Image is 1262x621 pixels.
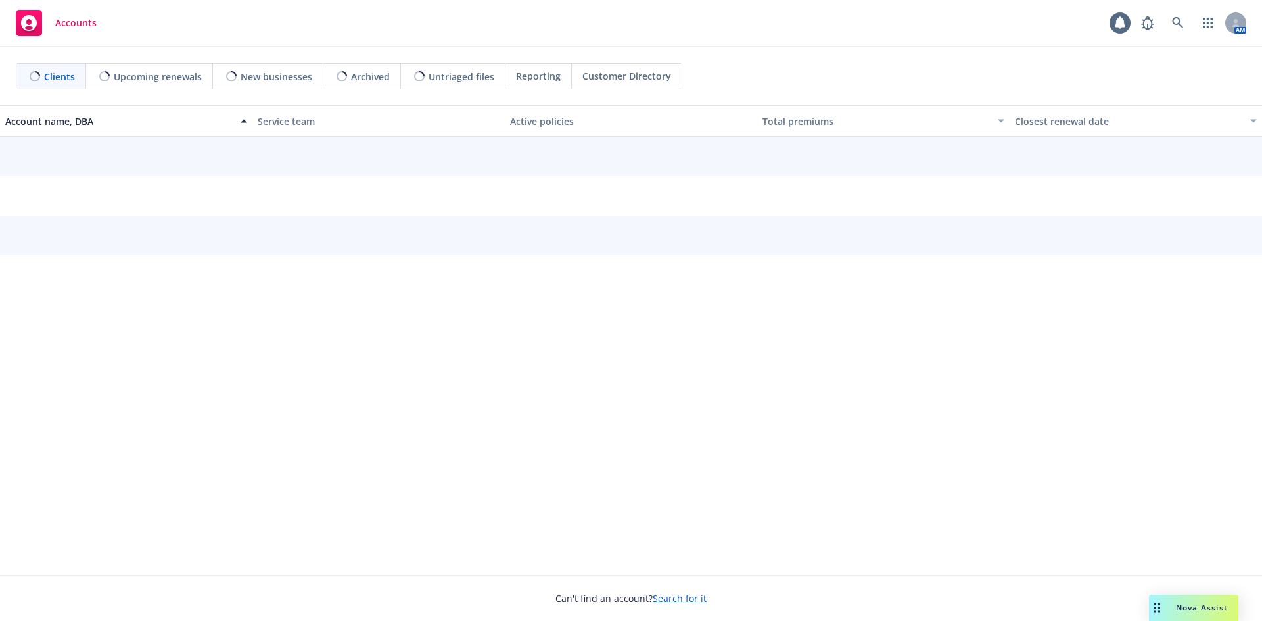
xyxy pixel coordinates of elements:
div: Active policies [510,114,752,128]
span: Customer Directory [582,69,671,83]
div: Service team [258,114,500,128]
span: Can't find an account? [555,591,707,605]
button: Total premiums [757,105,1010,137]
span: Accounts [55,18,97,28]
div: Account name, DBA [5,114,233,128]
span: Nova Assist [1176,602,1228,613]
a: Search for it [653,592,707,605]
a: Report a Bug [1134,10,1161,36]
button: Closest renewal date [1010,105,1262,137]
span: Upcoming renewals [114,70,202,83]
span: Archived [351,70,390,83]
a: Accounts [11,5,102,41]
button: Nova Assist [1149,595,1238,621]
button: Service team [252,105,505,137]
span: Reporting [516,69,561,83]
button: Active policies [505,105,757,137]
div: Closest renewal date [1015,114,1242,128]
a: Search [1165,10,1191,36]
div: Drag to move [1149,595,1165,621]
span: Untriaged files [429,70,494,83]
span: New businesses [241,70,312,83]
a: Switch app [1195,10,1221,36]
div: Total premiums [762,114,990,128]
span: Clients [44,70,75,83]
